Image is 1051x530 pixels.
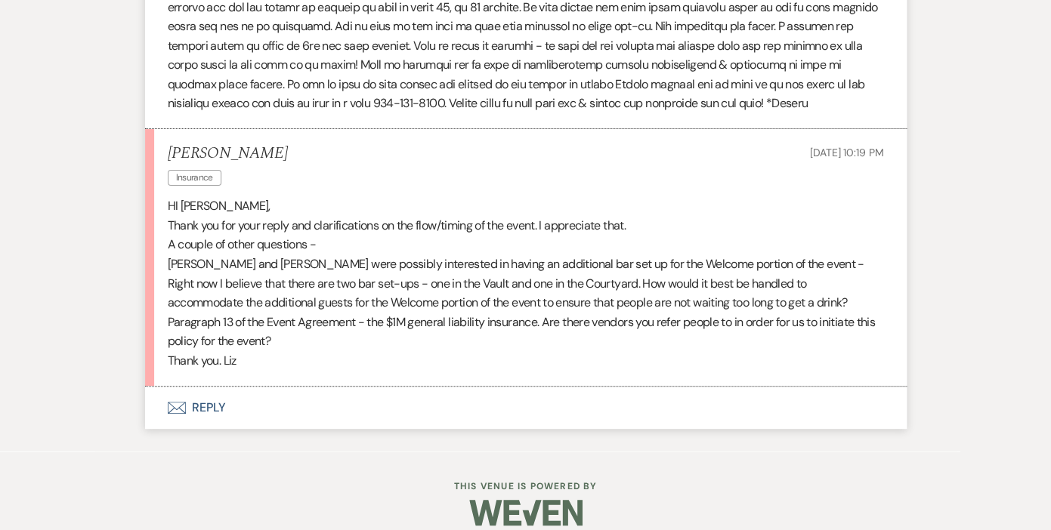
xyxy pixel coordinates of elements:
p: Thank you for your reply and clarifications on the flow/timing of the event. I appreciate that. [168,216,884,236]
button: Reply [145,387,907,429]
p: Thank you. Liz [168,351,884,371]
h5: [PERSON_NAME] [168,144,288,163]
p: Paragraph 13 of the Event Agreement - the $1M general liability insurance. Are there vendors you ... [168,313,884,351]
p: HI [PERSON_NAME], [168,196,884,216]
p: [PERSON_NAME] and [PERSON_NAME] were possibly interested in having an additional bar set up for t... [168,254,884,274]
p: Right now I believe that there are two bar set-ups - one in the Vault and one in the Courtyard. H... [168,274,884,313]
span: Insurance [168,170,221,186]
span: [DATE] 10:19 PM [810,146,884,159]
p: A couple of other questions - [168,235,884,254]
